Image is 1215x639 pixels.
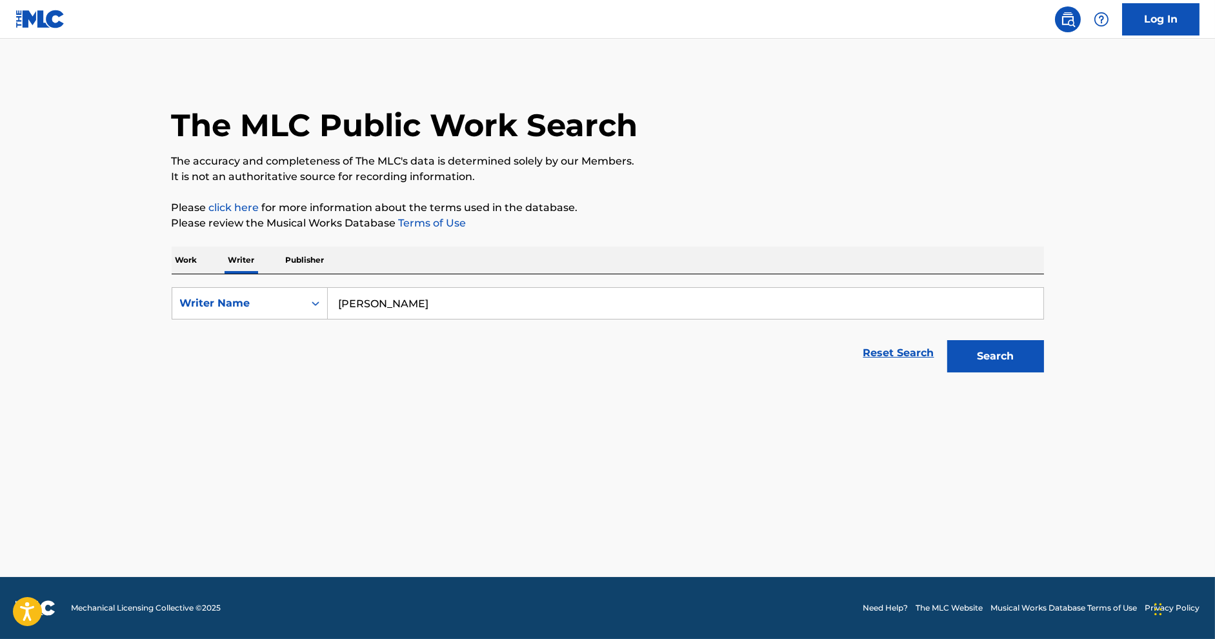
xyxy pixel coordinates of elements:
[1055,6,1081,32] a: Public Search
[172,200,1044,216] p: Please for more information about the terms used in the database.
[947,340,1044,372] button: Search
[172,154,1044,169] p: The accuracy and completeness of The MLC's data is determined solely by our Members.
[71,602,221,614] span: Mechanical Licensing Collective © 2025
[172,247,201,274] p: Work
[990,602,1137,614] a: Musical Works Database Terms of Use
[916,602,983,614] a: The MLC Website
[1145,602,1200,614] a: Privacy Policy
[172,216,1044,231] p: Please review the Musical Works Database
[1154,590,1162,629] div: Drag
[282,247,328,274] p: Publisher
[1089,6,1114,32] div: Help
[180,296,296,311] div: Writer Name
[225,247,259,274] p: Writer
[857,339,941,367] a: Reset Search
[172,106,638,145] h1: The MLC Public Work Search
[1122,3,1200,35] a: Log In
[15,600,55,616] img: logo
[209,201,259,214] a: click here
[396,217,467,229] a: Terms of Use
[1060,12,1076,27] img: search
[1150,577,1215,639] iframe: Chat Widget
[172,287,1044,379] form: Search Form
[863,602,908,614] a: Need Help?
[1094,12,1109,27] img: help
[15,10,65,28] img: MLC Logo
[172,169,1044,185] p: It is not an authoritative source for recording information.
